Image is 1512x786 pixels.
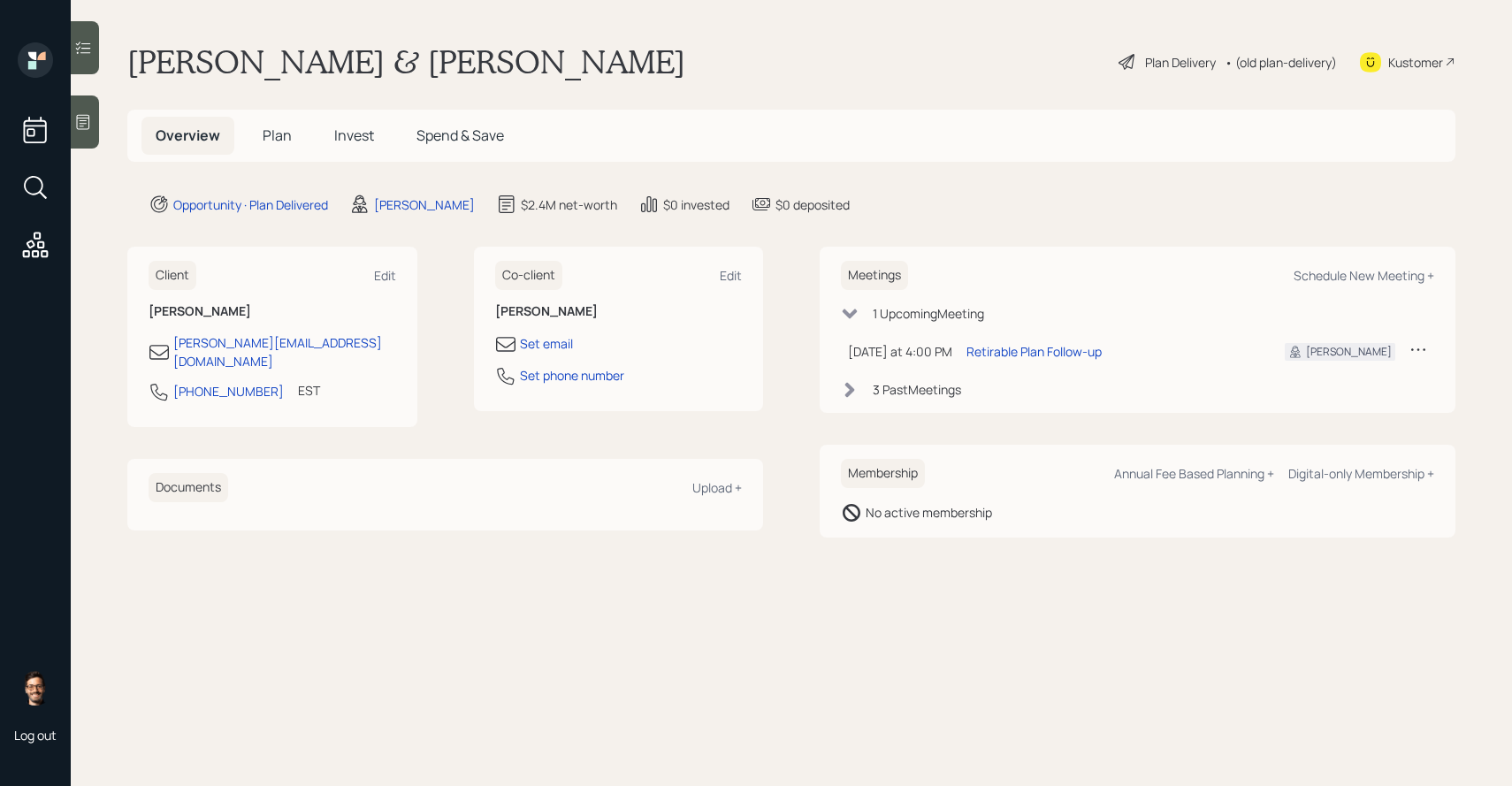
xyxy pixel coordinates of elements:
[173,333,396,370] div: [PERSON_NAME][EMAIL_ADDRESS][DOMAIN_NAME]
[149,304,396,319] h6: [PERSON_NAME]
[848,342,952,361] div: [DATE] at 4:00 PM
[1114,465,1274,482] div: Annual Fee Based Planning +
[416,126,504,145] span: Spend & Save
[495,304,743,319] h6: [PERSON_NAME]
[298,381,320,400] div: EST
[374,267,396,284] div: Edit
[374,195,475,214] div: [PERSON_NAME]
[1294,267,1434,284] div: Schedule New Meeting +
[841,459,925,488] h6: Membership
[520,366,624,385] div: Set phone number
[775,195,850,214] div: $0 deposited
[1306,344,1392,360] div: [PERSON_NAME]
[1225,53,1337,72] div: • (old plan-delivery)
[966,342,1102,361] div: Retirable Plan Follow-up
[173,382,284,401] div: [PHONE_NUMBER]
[263,126,292,145] span: Plan
[692,479,742,496] div: Upload +
[841,261,908,290] h6: Meetings
[866,503,992,522] div: No active membership
[149,261,196,290] h6: Client
[663,195,729,214] div: $0 invested
[18,670,53,706] img: sami-boghos-headshot.png
[127,42,685,81] h1: [PERSON_NAME] & [PERSON_NAME]
[1288,465,1434,482] div: Digital-only Membership +
[873,304,984,323] div: 1 Upcoming Meeting
[334,126,374,145] span: Invest
[520,334,573,353] div: Set email
[1145,53,1216,72] div: Plan Delivery
[173,195,328,214] div: Opportunity · Plan Delivered
[1388,53,1443,72] div: Kustomer
[14,727,57,744] div: Log out
[720,267,742,284] div: Edit
[521,195,617,214] div: $2.4M net-worth
[156,126,220,145] span: Overview
[873,380,961,399] div: 3 Past Meeting s
[495,261,562,290] h6: Co-client
[149,473,228,502] h6: Documents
